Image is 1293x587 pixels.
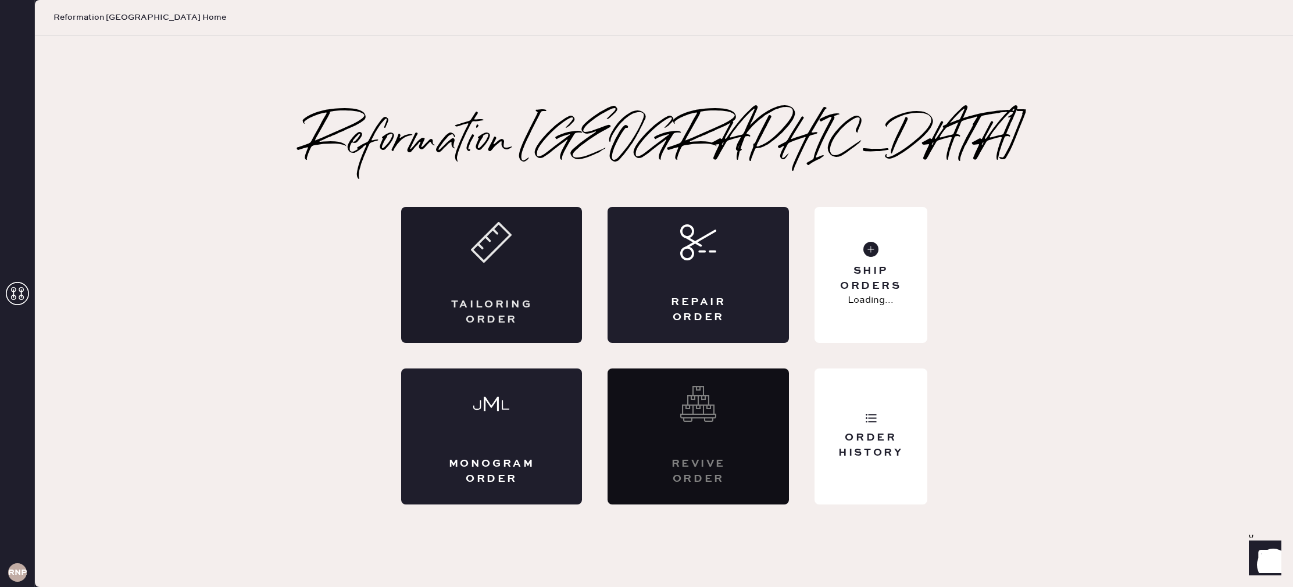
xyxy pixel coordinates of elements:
[824,264,917,293] div: Ship Orders
[448,298,536,327] div: Tailoring Order
[448,457,536,486] div: Monogram Order
[848,293,894,307] p: Loading...
[305,119,1024,165] h2: Reformation [GEOGRAPHIC_DATA]
[8,568,27,577] h3: RNPA
[53,12,226,23] span: Reformation [GEOGRAPHIC_DATA] Home
[654,295,742,324] div: Repair Order
[1238,535,1288,585] iframe: Front Chat
[654,457,742,486] div: Revive order
[824,431,917,460] div: Order History
[608,368,789,504] div: Interested? Contact us at care@hemster.co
